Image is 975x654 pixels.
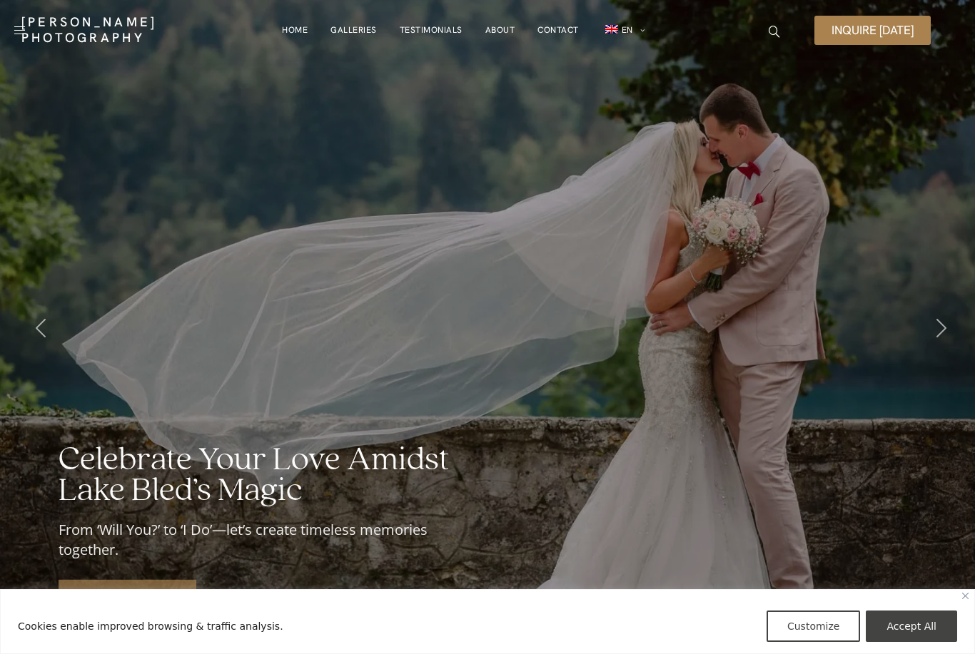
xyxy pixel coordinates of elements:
[605,25,618,34] img: EN
[59,445,478,506] h2: Celebrate Your Love Amidst Lake Bled’s Magic
[18,618,283,635] p: Cookies enable improved browsing & traffic analysis.
[21,14,193,46] a: [PERSON_NAME] Photography
[282,16,308,44] a: Home
[59,520,478,560] div: From ‘Will You?’ to ‘I Do’—let’s create timeless memories together.
[814,16,931,45] a: Inquire [DATE]
[400,16,463,44] a: Testimonials
[622,24,633,36] span: EN
[767,610,861,642] button: Customize
[866,610,957,642] button: Accept All
[832,24,914,36] span: Inquire [DATE]
[762,19,787,44] a: icon-magnifying-glass34
[537,16,579,44] a: Contact
[962,593,969,599] img: Close
[330,16,377,44] a: Galleries
[602,16,645,45] a: en_GBEN
[485,16,515,44] a: About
